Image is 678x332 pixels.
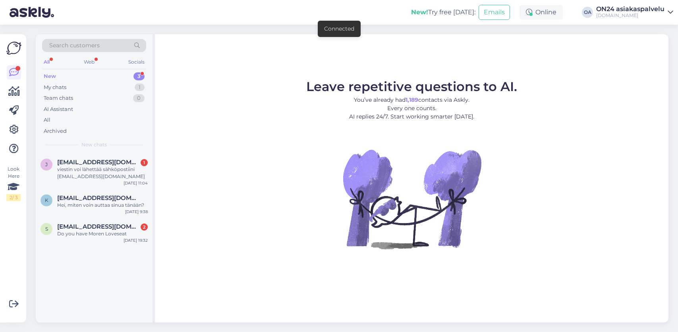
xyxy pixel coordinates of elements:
div: viestin voi lähettää sähköpostiini [EMAIL_ADDRESS][DOMAIN_NAME] [57,166,148,180]
div: Try free [DATE]: [411,8,475,17]
div: All [44,116,50,124]
div: 2 [141,223,148,231]
span: jani@salmensuo.fi [57,159,140,166]
img: No Chat active [340,127,483,270]
div: 0 [133,94,145,102]
span: s [45,226,48,232]
div: Team chats [44,94,73,102]
span: New chats [81,141,107,148]
div: [DATE] 19:32 [124,237,148,243]
p: You’ve already had contacts via Askly. Every one counts. AI replies 24/7. Start working smarter [... [306,96,517,121]
div: Socials [127,57,146,67]
div: My chats [44,83,66,91]
div: [DOMAIN_NAME] [596,12,664,19]
div: ON24 asiakaspalvelu [596,6,664,12]
div: New [44,72,56,80]
div: Hei, miten voin auttaa sinua tänään? [57,202,148,209]
div: Online [520,5,563,19]
span: shramkovo@gmail.com [57,223,140,230]
div: All [42,57,51,67]
div: 1 [141,159,148,166]
span: Leave repetitive questions to AI. [306,79,517,94]
div: OA [582,7,593,18]
div: Look Here [6,165,21,201]
b: New! [411,8,428,16]
div: Archived [44,127,67,135]
div: Web [82,57,96,67]
div: 3 [133,72,145,80]
div: AI Assistant [44,105,73,113]
div: Connected [324,25,354,33]
span: Search customers [49,41,100,50]
span: j [45,161,48,167]
div: [DATE] 11:04 [124,180,148,186]
div: Do you have Moren Loveseat [57,230,148,237]
span: kivioli.nnv@hotmail.com [57,194,140,202]
div: [DATE] 9:38 [125,209,148,215]
b: 1,189 [406,96,418,103]
div: 1 [135,83,145,91]
button: Emails [479,5,510,20]
img: Askly Logo [6,41,21,56]
a: ON24 asiakaspalvelu[DOMAIN_NAME] [596,6,673,19]
div: 2 / 3 [6,194,21,201]
span: k [45,197,48,203]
